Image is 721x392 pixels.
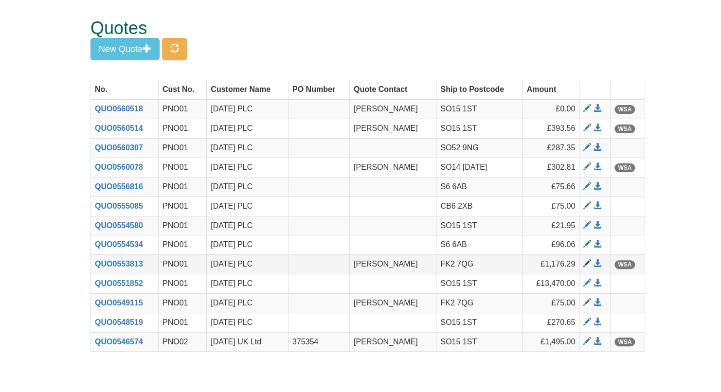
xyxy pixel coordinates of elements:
[436,216,523,235] td: SO15 1ST
[523,177,579,196] td: £75.66
[436,235,523,255] td: S6 6AB
[288,80,349,99] th: PO Number
[349,255,436,274] td: [PERSON_NAME]
[207,119,288,139] td: [DATE] PLC
[523,216,579,235] td: £21.95
[207,235,288,255] td: [DATE] PLC
[523,119,579,139] td: £393.56
[436,274,523,294] td: SO15 1ST
[95,240,143,249] a: QUO0554534
[349,119,436,139] td: [PERSON_NAME]
[349,80,436,99] th: Quote Contact
[523,293,579,313] td: £75.00
[91,80,159,99] th: No.
[207,274,288,294] td: [DATE] PLC
[436,119,523,139] td: SO15 1ST
[523,332,579,352] td: £1,495.00
[614,163,635,172] span: WSA
[349,293,436,313] td: [PERSON_NAME]
[349,332,436,352] td: [PERSON_NAME]
[207,139,288,158] td: [DATE] PLC
[436,313,523,332] td: SO15 1ST
[158,235,206,255] td: PNO01
[349,99,436,119] td: [PERSON_NAME]
[95,221,143,230] a: QUO0554580
[207,99,288,119] td: [DATE] PLC
[95,182,143,191] a: QUO0556816
[436,158,523,177] td: SO14 [DATE]
[158,158,206,177] td: PNO01
[95,105,143,113] a: QUO0560518
[207,196,288,216] td: [DATE] PLC
[158,177,206,196] td: PNO01
[436,139,523,158] td: SO52 9NG
[95,143,143,152] a: QUO0560307
[614,338,635,346] span: WSA
[288,332,349,352] td: 375354
[158,216,206,235] td: PNO01
[523,196,579,216] td: £75.00
[207,332,288,352] td: [DATE] UK Ltd
[523,99,579,119] td: £0.00
[158,274,206,294] td: PNO01
[207,313,288,332] td: [DATE] PLC
[436,80,523,99] th: Ship to Postcode
[436,293,523,313] td: FK2 7QG
[95,318,143,326] a: QUO0548519
[207,177,288,196] td: [DATE] PLC
[436,196,523,216] td: CB6 2XB
[158,196,206,216] td: PNO01
[207,158,288,177] td: [DATE] PLC
[207,293,288,313] td: [DATE] PLC
[523,274,579,294] td: £13,470.00
[95,260,143,268] a: QUO0553813
[158,139,206,158] td: PNO01
[207,80,288,99] th: Customer Name
[95,279,143,287] a: QUO0551852
[95,299,143,307] a: QUO0549115
[436,332,523,352] td: SO15 1ST
[436,99,523,119] td: SO15 1ST
[158,119,206,139] td: PNO01
[158,293,206,313] td: PNO01
[523,139,579,158] td: £287.35
[436,177,523,196] td: S6 6AB
[523,255,579,274] td: £1,176.29
[90,38,160,60] button: New Quote
[436,255,523,274] td: FK2 7QG
[349,158,436,177] td: [PERSON_NAME]
[614,105,635,114] span: WSA
[95,202,143,210] a: QUO0555085
[207,255,288,274] td: [DATE] PLC
[95,338,143,346] a: QUO0546574
[95,163,143,171] a: QUO0560078
[523,80,579,99] th: Amount
[90,18,609,38] h1: Quotes
[614,260,635,269] span: WSA
[158,255,206,274] td: PNO01
[95,124,143,132] a: QUO0560514
[523,158,579,177] td: £302.81
[523,235,579,255] td: £96.06
[158,99,206,119] td: PNO01
[614,125,635,133] span: WSA
[158,313,206,332] td: PNO01
[523,313,579,332] td: £270.65
[158,332,206,352] td: PNO02
[207,216,288,235] td: [DATE] PLC
[158,80,206,99] th: Cust No.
